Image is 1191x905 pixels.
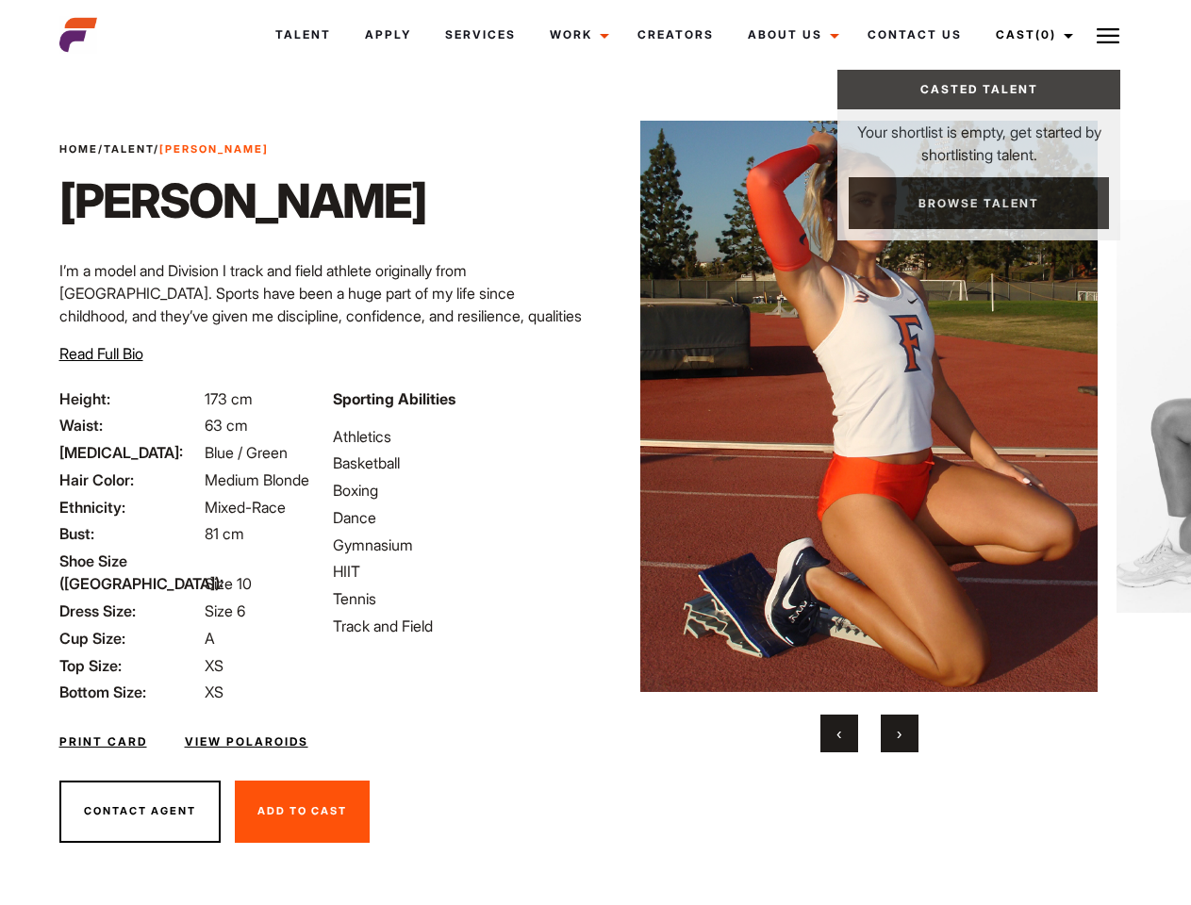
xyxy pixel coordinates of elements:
span: 81 cm [205,524,244,543]
span: Medium Blonde [205,470,309,489]
span: Next [897,724,902,743]
a: Contact Us [851,9,979,60]
strong: [PERSON_NAME] [159,142,269,156]
img: Burger icon [1097,25,1119,47]
span: [MEDICAL_DATA]: [59,441,201,464]
li: Track and Field [333,615,584,637]
li: Basketball [333,452,584,474]
a: Creators [620,9,731,60]
span: Add To Cast [257,804,347,817]
button: Contact Agent [59,781,221,843]
a: Browse Talent [849,177,1109,229]
li: Tennis [333,587,584,610]
span: Bust: [59,522,201,545]
span: / / [59,141,269,157]
a: Services [428,9,533,60]
img: cropped-aefm-brand-fav-22-square.png [59,16,97,54]
li: Dance [333,506,584,529]
a: Talent [104,142,154,156]
button: Read Full Bio [59,342,143,365]
span: Blue / Green [205,443,288,462]
span: Bottom Size: [59,681,201,703]
span: Top Size: [59,654,201,677]
span: 173 cm [205,389,253,408]
span: Dress Size: [59,600,201,622]
p: I’m a model and Division I track and field athlete originally from [GEOGRAPHIC_DATA]. Sports have... [59,259,585,350]
li: HIIT [333,560,584,583]
span: Size 10 [205,574,252,593]
span: Waist: [59,414,201,436]
span: 63 cm [205,416,248,435]
span: Read Full Bio [59,344,143,363]
span: A [205,629,215,648]
a: Cast(0) [979,9,1084,60]
span: Cup Size: [59,627,201,650]
button: Add To Cast [235,781,370,843]
span: Shoe Size ([GEOGRAPHIC_DATA]): [59,550,201,595]
a: View Polaroids [185,733,308,750]
h1: [PERSON_NAME] [59,173,426,229]
a: Home [59,142,98,156]
span: (0) [1035,27,1056,41]
a: Work [533,9,620,60]
a: Print Card [59,733,147,750]
span: XS [205,683,223,701]
span: Size 6 [205,601,245,620]
li: Boxing [333,479,584,502]
a: About Us [731,9,851,60]
li: Gymnasium [333,534,584,556]
a: Talent [258,9,348,60]
p: Your shortlist is empty, get started by shortlisting talent. [837,109,1120,166]
span: Ethnicity: [59,496,201,518]
span: Previous [836,724,841,743]
span: XS [205,656,223,675]
span: Mixed-Race [205,498,286,517]
span: Height: [59,387,201,410]
li: Athletics [333,425,584,448]
span: Hair Color: [59,469,201,491]
strong: Sporting Abilities [333,389,455,408]
a: Apply [348,9,428,60]
a: Casted Talent [837,70,1120,109]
